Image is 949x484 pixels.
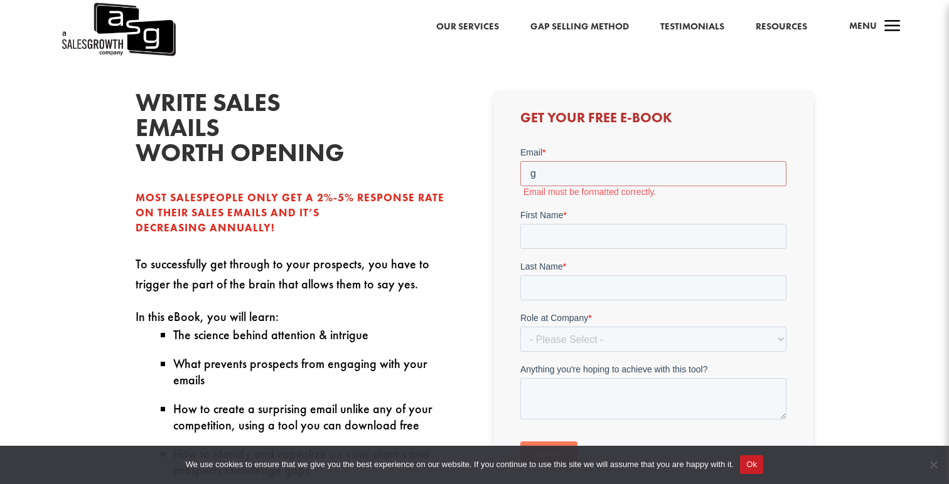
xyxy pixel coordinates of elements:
[136,191,456,235] p: Most salespeople only get a 2%-5% response rate on their sales emails and it’s decreasing annually!
[136,307,456,327] p: In this eBook, you will learn:
[520,146,786,476] iframe: Form 0
[530,19,629,35] a: Gap Selling Method
[173,401,456,433] li: How to create a surprising email unlike any of your competition, using a tool you can download free
[756,19,807,35] a: Resources
[880,14,905,39] span: a
[136,254,456,307] p: To successfully get through to your prospects, you have to trigger the part of the brain that all...
[173,355,456,388] li: What prevents prospects from engaging with your emails
[740,455,763,474] button: Ok
[660,19,724,35] a: Testimonials
[186,458,734,471] span: We use cookies to ensure that we give you the best experience on our website. If you continue to ...
[436,19,499,35] a: Our Services
[136,90,324,172] h2: write sales emails worth opening
[927,458,940,471] span: No
[849,19,877,32] span: Menu
[173,327,456,343] li: The science behind attention & intrigue
[520,111,786,131] h3: Get Your Free E-book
